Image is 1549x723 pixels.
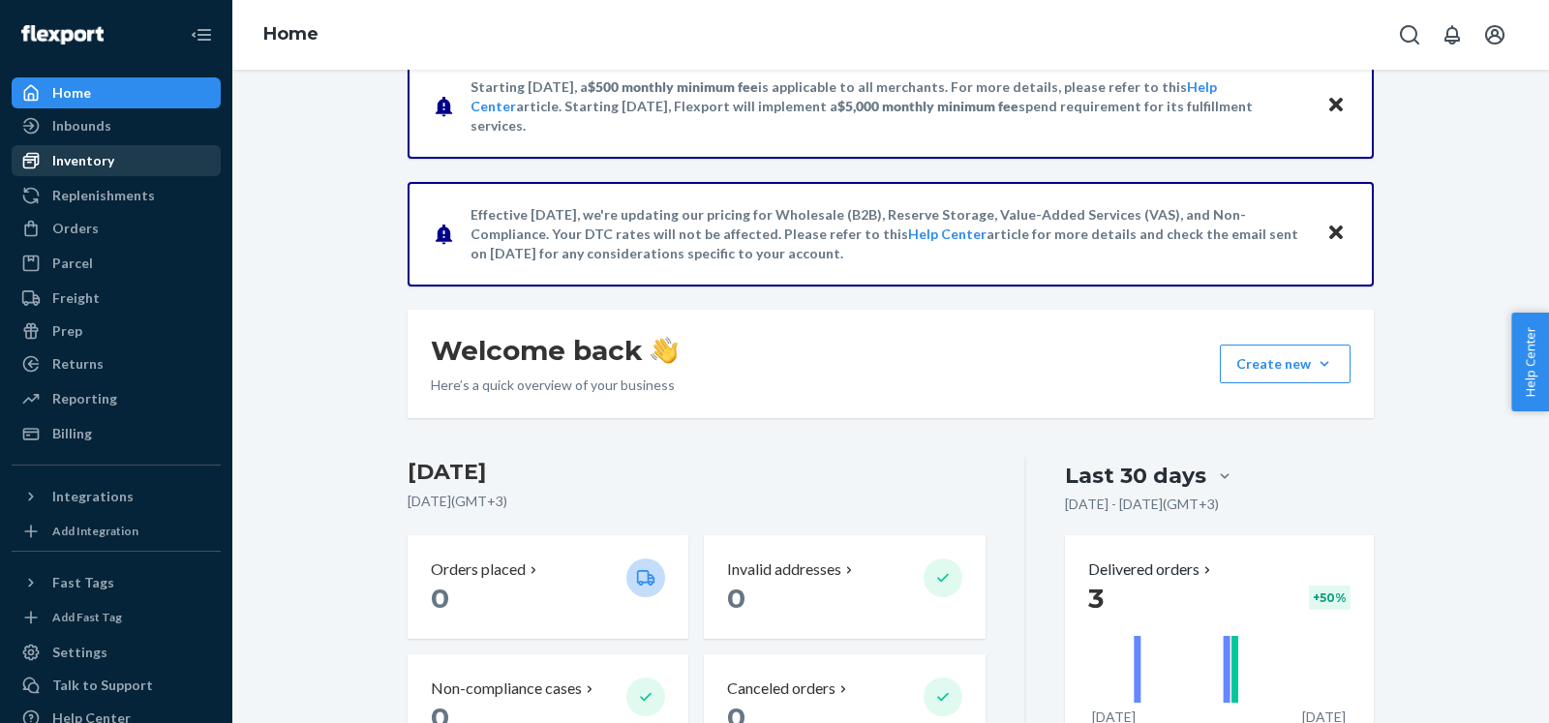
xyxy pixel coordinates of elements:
div: Last 30 days [1065,461,1206,491]
div: Replenishments [52,186,155,205]
button: Orders placed 0 [408,535,688,639]
button: Delivered orders [1088,558,1215,581]
p: Canceled orders [727,678,835,700]
span: 0 [727,582,745,615]
a: Billing [12,418,221,449]
a: Orders [12,213,221,244]
div: Home [52,83,91,103]
a: Home [12,77,221,108]
button: Close Navigation [182,15,221,54]
a: Talk to Support [12,670,221,701]
span: $500 monthly minimum fee [588,78,758,95]
a: Settings [12,637,221,668]
img: Flexport logo [21,25,104,45]
button: Help Center [1511,313,1549,411]
a: Help Center [908,226,987,242]
a: Inbounds [12,110,221,141]
button: Create new [1220,345,1351,383]
p: Effective [DATE], we're updating our pricing for Wholesale (B2B), Reserve Storage, Value-Added Se... [471,205,1308,263]
div: Orders [52,219,99,238]
div: Add Integration [52,523,138,539]
button: Invalid addresses 0 [704,535,985,639]
button: Open notifications [1433,15,1472,54]
div: Talk to Support [52,676,153,695]
button: Integrations [12,481,221,512]
h1: Welcome back [431,333,678,368]
button: Fast Tags [12,567,221,598]
span: 3 [1088,582,1104,615]
a: Add Fast Tag [12,606,221,629]
img: hand-wave emoji [651,337,678,364]
div: Prep [52,321,82,341]
button: Close [1323,220,1349,248]
span: $5,000 monthly minimum fee [837,98,1018,114]
p: Here’s a quick overview of your business [431,376,678,395]
button: Close [1323,92,1349,120]
div: Returns [52,354,104,374]
p: Starting [DATE], a is applicable to all merchants. For more details, please refer to this article... [471,77,1308,136]
a: Prep [12,316,221,346]
p: Non-compliance cases [431,678,582,700]
a: Freight [12,283,221,314]
a: Reporting [12,383,221,414]
a: Add Integration [12,520,221,543]
div: Reporting [52,389,117,408]
p: [DATE] ( GMT+3 ) [408,492,986,511]
p: [DATE] - [DATE] ( GMT+3 ) [1065,495,1219,514]
button: Open Search Box [1390,15,1429,54]
a: Inventory [12,145,221,176]
div: Inbounds [52,116,111,136]
div: Add Fast Tag [52,609,122,625]
p: Orders placed [431,558,526,581]
a: Returns [12,348,221,379]
div: Settings [52,643,107,662]
div: Billing [52,424,92,443]
div: + 50 % [1309,586,1351,610]
div: Parcel [52,254,93,273]
h3: [DATE] [408,457,986,488]
ol: breadcrumbs [248,7,334,63]
div: Integrations [52,487,134,506]
div: Freight [52,288,100,308]
a: Home [263,23,319,45]
a: Parcel [12,248,221,279]
a: Replenishments [12,180,221,211]
div: Inventory [52,151,114,170]
button: Open account menu [1475,15,1514,54]
div: Fast Tags [52,573,114,592]
p: Invalid addresses [727,558,841,581]
span: 0 [431,582,449,615]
